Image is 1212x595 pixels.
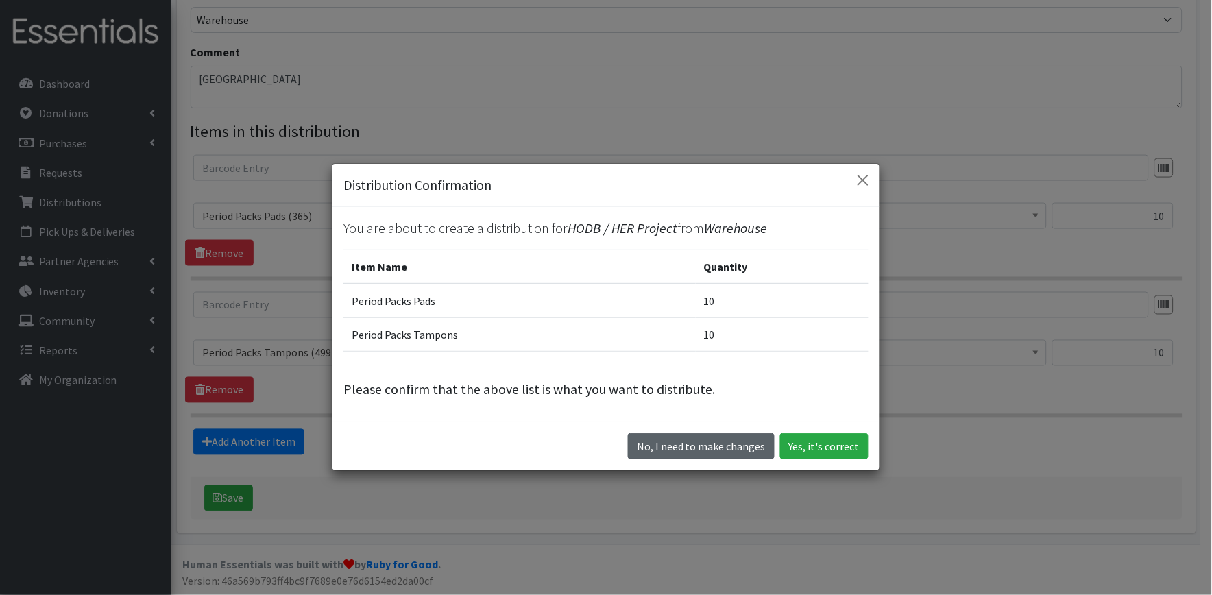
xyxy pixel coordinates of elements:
[343,379,869,400] p: Please confirm that the above list is what you want to distribute.
[780,433,869,459] button: Yes, it's correct
[696,317,869,351] td: 10
[568,219,677,236] span: HODB / HER Project
[705,219,768,236] span: Warehouse
[343,218,869,239] p: You are about to create a distribution for from
[696,250,869,284] th: Quantity
[852,169,874,191] button: Close
[343,250,696,284] th: Item Name
[696,284,869,318] td: 10
[343,284,696,318] td: Period Packs Pads
[343,317,696,351] td: Period Packs Tampons
[628,433,775,459] button: No I need to make changes
[343,175,492,195] h5: Distribution Confirmation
